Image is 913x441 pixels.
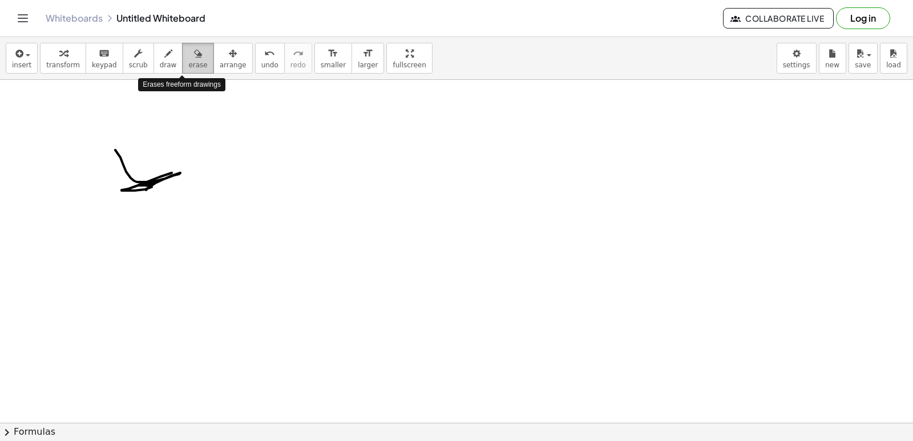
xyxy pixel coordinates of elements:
[40,43,86,74] button: transform
[12,61,31,69] span: insert
[6,43,38,74] button: insert
[825,61,839,69] span: new
[328,47,338,60] i: format_size
[880,43,907,74] button: load
[188,61,207,69] span: erase
[213,43,253,74] button: arrange
[836,7,890,29] button: Log in
[255,43,285,74] button: undoundo
[819,43,846,74] button: new
[264,47,275,60] i: undo
[358,61,378,69] span: larger
[290,61,306,69] span: redo
[261,61,278,69] span: undo
[783,61,810,69] span: settings
[886,61,901,69] span: load
[14,9,32,27] button: Toggle navigation
[855,61,871,69] span: save
[352,43,384,74] button: format_sizelarger
[46,61,80,69] span: transform
[777,43,817,74] button: settings
[723,8,834,29] button: Collaborate Live
[160,61,177,69] span: draw
[733,13,824,23] span: Collaborate Live
[393,61,426,69] span: fullscreen
[138,78,225,91] div: Erases freeform drawings
[321,61,346,69] span: smaller
[129,61,148,69] span: scrub
[86,43,123,74] button: keyboardkeypad
[182,43,213,74] button: erase
[284,43,312,74] button: redoredo
[386,43,432,74] button: fullscreen
[92,61,117,69] span: keypad
[153,43,183,74] button: draw
[293,47,304,60] i: redo
[314,43,352,74] button: format_sizesmaller
[362,47,373,60] i: format_size
[99,47,110,60] i: keyboard
[123,43,154,74] button: scrub
[849,43,878,74] button: save
[46,13,103,24] a: Whiteboards
[220,61,247,69] span: arrange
